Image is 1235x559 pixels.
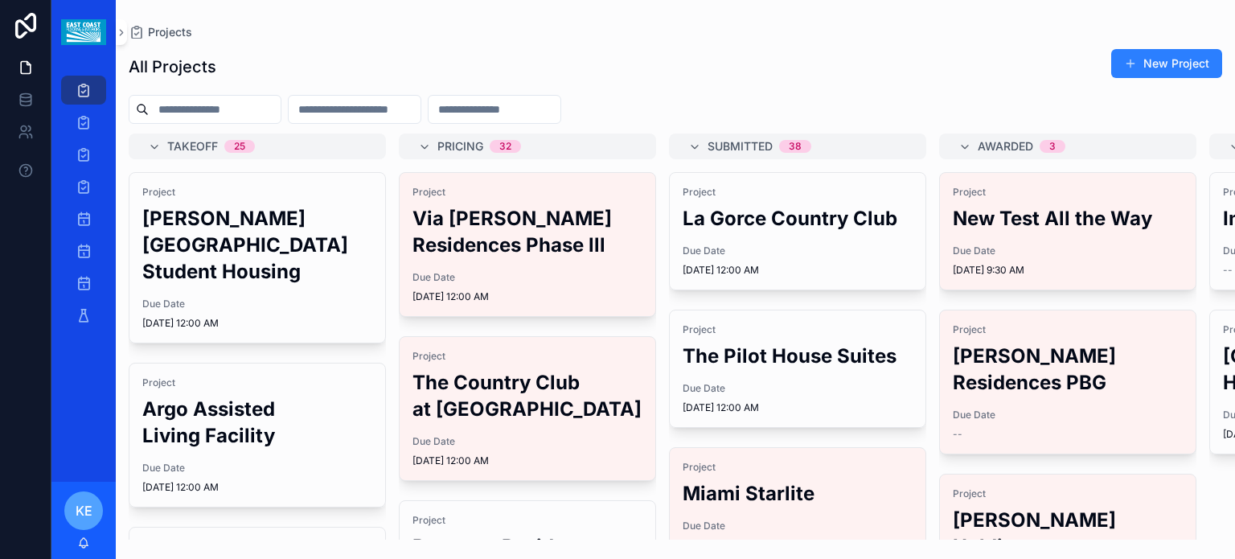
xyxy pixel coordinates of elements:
[953,428,962,441] span: --
[142,396,372,449] h2: Argo Assisted Living Facility
[939,310,1196,454] a: Project[PERSON_NAME] Residences PBGDue Date--
[669,172,926,290] a: ProjectLa Gorce Country ClubDue Date[DATE] 12:00 AM
[129,363,386,508] a: ProjectArgo Assisted Living FacilityDue Date[DATE] 12:00 AM
[437,138,483,154] span: Pricing
[683,205,913,232] h2: La Gorce Country Club
[1111,49,1222,78] button: New Project
[683,520,913,532] span: Due Date
[953,487,1183,500] span: Project
[953,323,1183,336] span: Project
[978,138,1033,154] span: Awarded
[142,205,372,285] h2: [PERSON_NAME][GEOGRAPHIC_DATA] Student Housing
[399,336,656,481] a: ProjectThe Country Club at [GEOGRAPHIC_DATA]Due Date[DATE] 12:00 AM
[148,24,192,40] span: Projects
[129,55,216,78] h1: All Projects
[953,205,1183,232] h2: New Test All the Way
[412,369,642,422] h2: The Country Club at [GEOGRAPHIC_DATA]
[683,245,913,257] span: Due Date
[683,186,913,199] span: Project
[953,186,1183,199] span: Project
[61,19,105,45] img: App logo
[412,290,642,303] span: [DATE] 12:00 AM
[683,382,913,395] span: Due Date
[76,501,92,520] span: KE
[683,343,913,369] h2: The Pilot House Suites
[412,205,642,258] h2: Via [PERSON_NAME] Residences Phase lll
[129,24,192,40] a: Projects
[412,514,642,527] span: Project
[412,271,642,284] span: Due Date
[167,138,218,154] span: Takeoff
[953,343,1183,396] h2: [PERSON_NAME] Residences PBG
[142,186,372,199] span: Project
[499,140,511,153] div: 32
[142,298,372,310] span: Due Date
[142,462,372,475] span: Due Date
[683,401,913,414] span: [DATE] 12:00 AM
[412,350,642,363] span: Project
[142,376,372,389] span: Project
[789,140,802,153] div: 38
[683,323,913,336] span: Project
[683,480,913,507] h2: Miami Starlite
[953,409,1183,421] span: Due Date
[708,138,773,154] span: Submitted
[412,435,642,448] span: Due Date
[51,64,116,351] div: scrollable content
[669,310,926,428] a: ProjectThe Pilot House SuitesDue Date[DATE] 12:00 AM
[683,264,913,277] span: [DATE] 12:00 AM
[412,454,642,467] span: [DATE] 12:00 AM
[129,172,386,343] a: Project[PERSON_NAME][GEOGRAPHIC_DATA] Student HousingDue Date[DATE] 12:00 AM
[683,539,913,552] span: [DATE] 5:30 AM
[399,172,656,317] a: ProjectVia [PERSON_NAME] Residences Phase lllDue Date[DATE] 12:00 AM
[142,481,372,494] span: [DATE] 12:00 AM
[1223,264,1233,277] span: --
[953,245,1183,257] span: Due Date
[953,264,1183,277] span: [DATE] 9:30 AM
[683,461,913,474] span: Project
[412,186,642,199] span: Project
[939,172,1196,290] a: ProjectNew Test All the WayDue Date[DATE] 9:30 AM
[234,140,245,153] div: 25
[1049,140,1056,153] div: 3
[142,317,372,330] span: [DATE] 12:00 AM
